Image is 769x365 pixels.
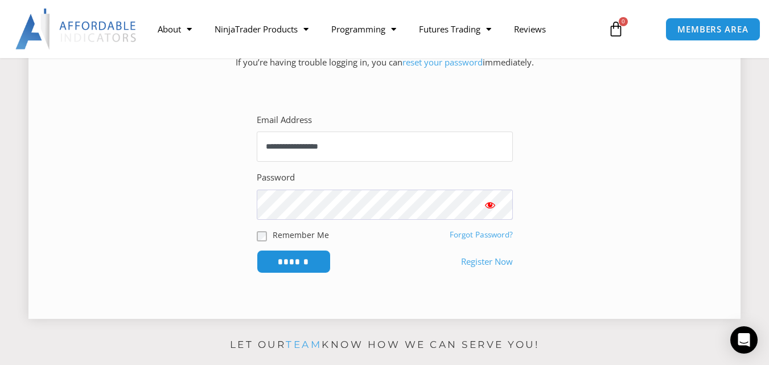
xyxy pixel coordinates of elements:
label: Password [257,170,295,186]
a: NinjaTrader Products [203,16,320,42]
a: team [286,339,322,350]
nav: Menu [146,16,600,42]
a: 0 [591,13,641,46]
button: Show password [467,190,513,220]
a: Register Now [461,254,513,270]
a: MEMBERS AREA [665,18,760,41]
label: Email Address [257,112,312,128]
a: Forgot Password? [450,229,513,240]
span: MEMBERS AREA [677,25,749,34]
a: Programming [320,16,408,42]
span: 0 [619,17,628,26]
a: Reviews [503,16,557,42]
a: reset your password [402,56,483,68]
img: LogoAI | Affordable Indicators – NinjaTrader [15,9,138,50]
div: Open Intercom Messenger [730,326,758,354]
a: Futures Trading [408,16,503,42]
a: About [146,16,203,42]
label: Remember Me [273,229,329,241]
